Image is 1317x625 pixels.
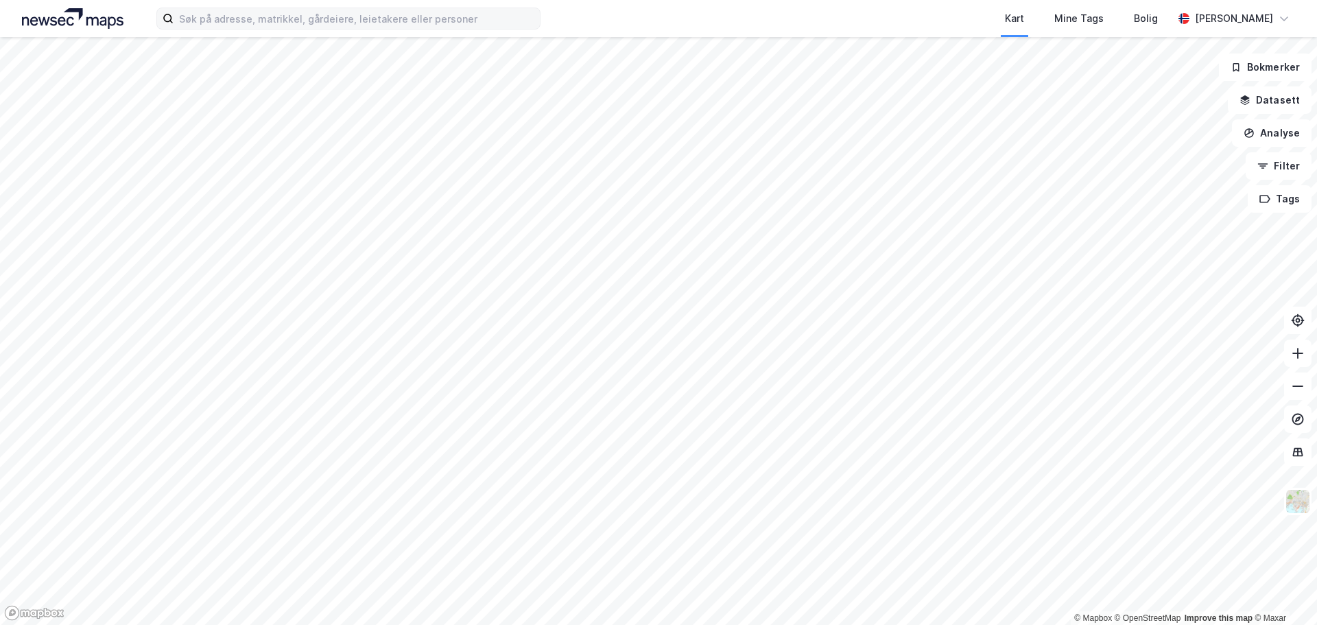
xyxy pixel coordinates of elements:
div: Kart [1005,10,1024,27]
div: [PERSON_NAME] [1195,10,1273,27]
input: Søk på adresse, matrikkel, gårdeiere, leietakere eller personer [174,8,540,29]
iframe: Chat Widget [1248,559,1317,625]
img: logo.a4113a55bc3d86da70a041830d287a7e.svg [22,8,123,29]
div: Mine Tags [1054,10,1104,27]
div: Bolig [1134,10,1158,27]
